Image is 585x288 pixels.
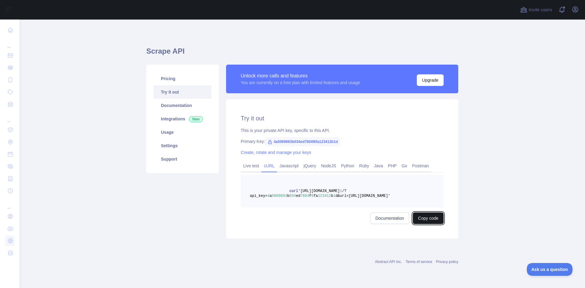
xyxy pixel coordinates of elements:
button: Upgrade [417,74,444,86]
a: Abstract API Inc. [375,260,402,264]
span: Invite users [529,6,552,13]
a: jQuery [301,161,318,171]
a: Javascript [277,161,301,171]
span: fa [314,194,318,198]
h1: Scrape API [146,46,458,61]
iframe: Toggle Customer Support [527,263,573,276]
span: 7804 [300,194,309,198]
span: 4a5069693b034ed7804f6fa123412b1d [265,137,340,146]
span: a [270,194,272,198]
div: ... [5,197,15,210]
span: f [309,194,311,198]
button: Copy code [413,212,444,224]
span: b [287,194,289,198]
span: 6 [311,194,314,198]
a: Privacy policy [436,260,458,264]
div: This is your private API key, specific to this API. [241,127,444,133]
a: Try it out [154,85,211,99]
h2: Try it out [241,114,444,123]
div: Primary Key: [241,138,444,144]
a: Java [372,161,386,171]
span: 1 [333,194,335,198]
span: curl [289,189,298,193]
span: 4 [268,194,270,198]
a: Settings [154,139,211,152]
a: Live test [241,161,261,171]
a: Documentation [370,212,409,224]
span: '[URL][DOMAIN_NAME] [298,189,340,193]
span: ed [296,194,300,198]
span: 034 [289,194,296,198]
a: NodeJS [318,161,339,171]
a: PHP [385,161,399,171]
a: Pricing [154,72,211,85]
a: Go [399,161,410,171]
span: 5069693 [272,194,287,198]
div: ... [5,37,15,49]
span: 1 [340,189,342,193]
a: Integrations New [154,112,211,126]
span: New [189,116,203,122]
div: Unlock more calls and features [241,72,360,80]
a: Python [339,161,357,171]
a: Ruby [357,161,372,171]
span: d&url=[URL][DOMAIN_NAME]' [335,194,390,198]
span: b [331,194,333,198]
span: 123412 [318,194,331,198]
button: Invite users [519,5,553,15]
a: cURL [261,161,277,171]
a: Create, rotate and manage your keys [241,150,311,155]
a: Usage [154,126,211,139]
div: You are currently on a free plan with limited features and usage [241,80,360,86]
div: ... [5,111,15,123]
a: Documentation [154,99,211,112]
a: Support [154,152,211,166]
a: Terms of service [406,260,432,264]
a: Postman [410,161,431,171]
